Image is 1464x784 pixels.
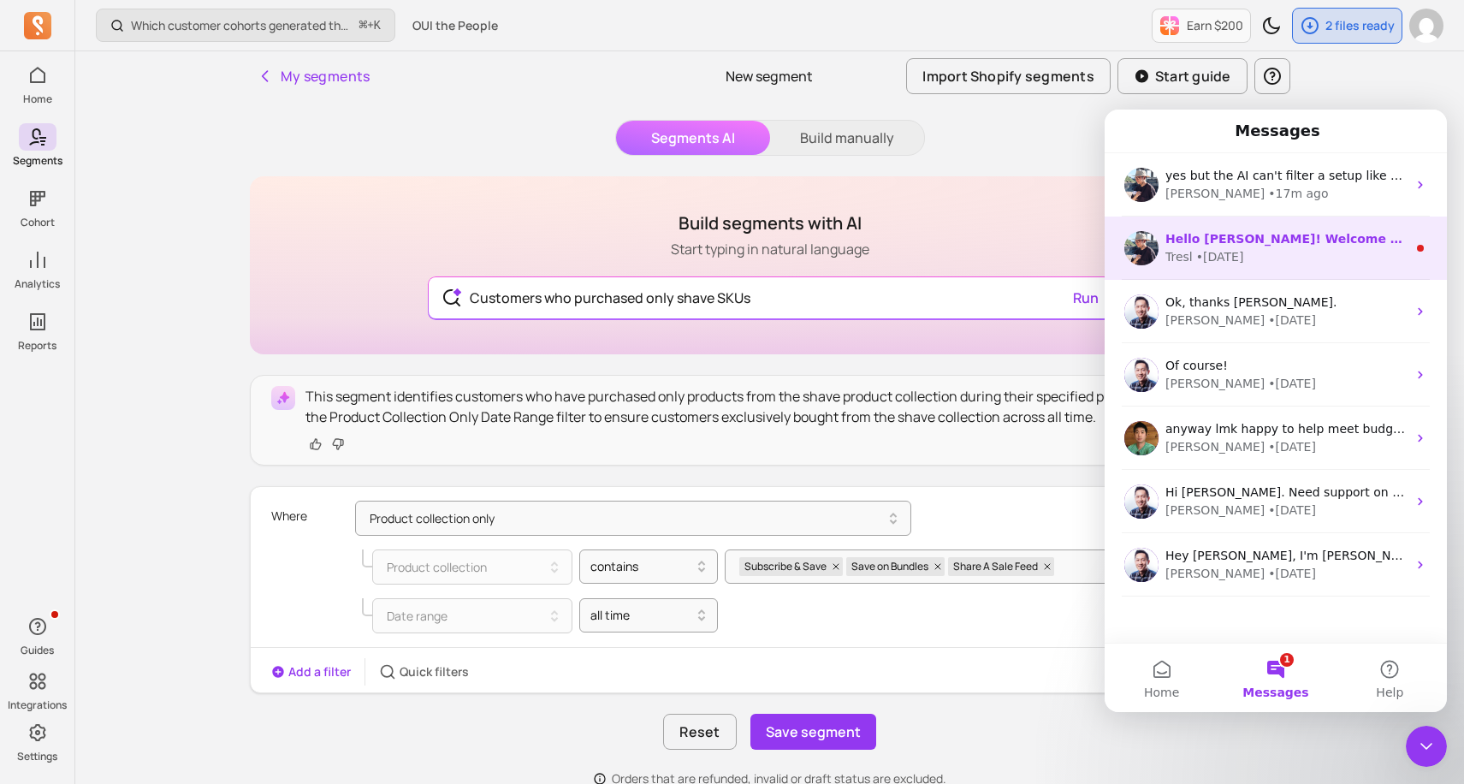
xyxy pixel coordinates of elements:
p: Guides [21,644,54,657]
button: OUI the People [402,10,508,41]
button: Add a filter [271,663,351,680]
div: • 17m ago [163,75,223,93]
p: Home [23,92,52,106]
button: My segments [250,59,377,93]
button: Import Shopify segments [906,58,1111,94]
button: Earn $200 [1152,9,1251,43]
button: Guides [19,609,56,661]
button: Subscribe & SaveSave on BundlesShare A Sale Feed [725,549,1226,584]
input: Search from prebuilt segments or create your own starting with “Customers who” ... [456,277,1083,318]
span: Share A Sale Feed [948,557,1040,576]
button: Date range [372,598,573,633]
button: Run [1066,281,1105,315]
span: Help [271,577,299,589]
div: • [DATE] [92,139,139,157]
h1: Build segments with AI [671,211,869,235]
button: Segments AI [616,121,770,155]
button: 2 files ready [1292,8,1402,44]
span: Home [39,577,74,589]
div: Tresl [61,139,88,157]
iframe: Intercom live chat [1406,726,1447,767]
span: Of course! [61,249,123,263]
div: [PERSON_NAME] [61,392,160,410]
kbd: K [374,19,381,33]
button: Toggle dark mode [1254,9,1289,43]
p: Analytics [15,277,60,291]
span: Save on Bundles [846,557,931,576]
kbd: ⌘ [359,15,368,37]
button: Messages [114,534,228,603]
p: Quick filters [400,663,469,680]
p: Which customer cohorts generated the most orders? [131,17,353,34]
button: Help [228,534,342,603]
p: This segment identifies customers who have purchased only products from the shave product collect... [305,386,1269,427]
p: Integrations [8,698,67,712]
span: + [359,16,381,34]
span: Hello [PERSON_NAME]! Welcome to Segments. How can I assist you [DATE]? [61,122,574,136]
div: • [DATE] [163,329,211,347]
span: Subscribe & Save [739,557,829,576]
p: Start guide [1155,66,1231,86]
div: • [DATE] [163,392,211,410]
button: Which customer cohorts generated the most orders?⌘+K [96,9,395,42]
p: New segment [726,66,813,86]
img: Profile image for morris [20,122,54,156]
p: Start typing in natural language [671,239,869,259]
p: Where [271,501,307,532]
button: Product collection [372,549,573,585]
img: Profile image for Tony [20,312,54,346]
p: Cohort [21,216,55,229]
img: avatar [1409,9,1443,43]
button: Start guide [1117,58,1248,94]
div: [PERSON_NAME] [61,265,160,283]
img: Profile image for John [20,438,54,472]
button: Quick filters [379,663,469,680]
div: [PERSON_NAME] [61,75,160,93]
span: anyway lmk happy to help meet budget limitations [61,312,367,326]
button: Product collection only [355,501,911,536]
p: Earn $200 [1187,17,1243,34]
button: Save segment [750,714,876,750]
button: Reset [663,714,736,750]
iframe: Intercom live chat [1105,110,1447,712]
img: Profile image for John [20,375,54,409]
span: OUI the People [412,17,498,34]
button: Build manually [770,121,924,155]
div: • [DATE] [163,265,211,283]
p: Reports [18,339,56,353]
p: Settings [17,750,57,763]
img: Profile image for John [20,185,54,219]
img: Profile image for John [20,248,54,282]
div: [PERSON_NAME] [61,202,160,220]
div: • [DATE] [163,455,211,473]
span: Ok, thanks [PERSON_NAME]. [61,186,232,199]
span: Messages [138,577,204,589]
div: • [DATE] [163,202,211,220]
div: [PERSON_NAME] [61,329,160,347]
div: [PERSON_NAME] [61,455,160,473]
p: 2 files ready [1325,17,1395,34]
p: Segments [13,154,62,168]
